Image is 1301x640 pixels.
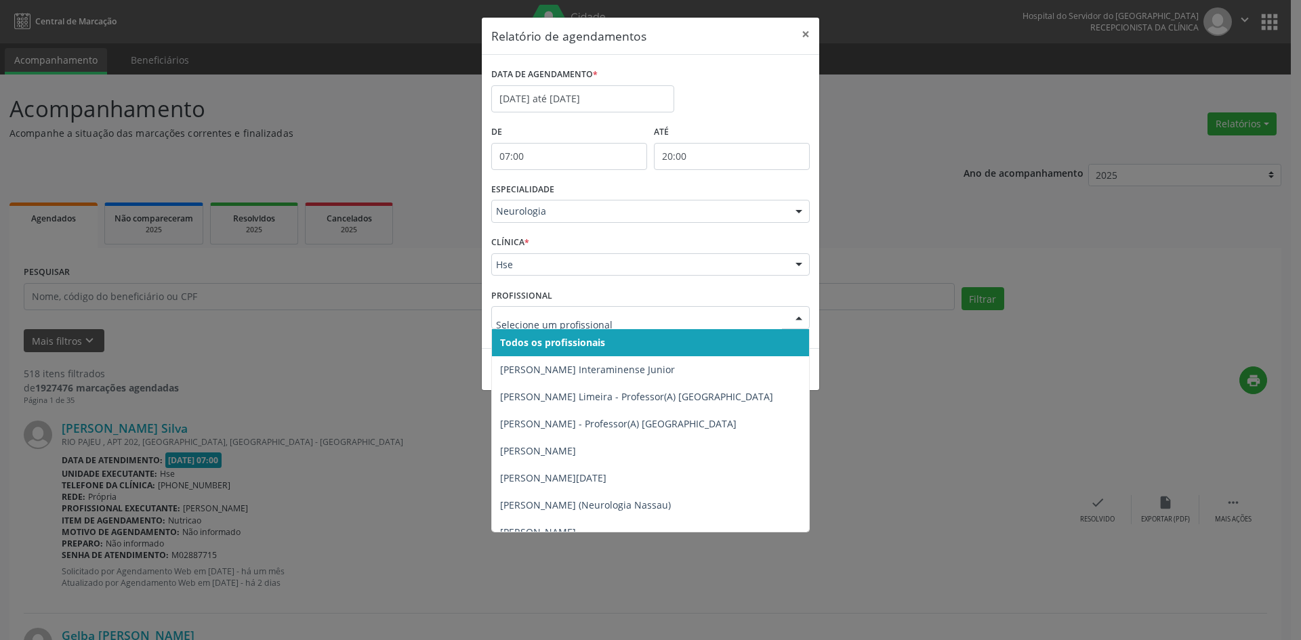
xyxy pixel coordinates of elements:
[491,143,647,170] input: Selecione o horário inicial
[500,417,737,430] span: [PERSON_NAME] - Professor(A) [GEOGRAPHIC_DATA]
[491,27,646,45] h5: Relatório de agendamentos
[491,64,598,85] label: DATA DE AGENDAMENTO
[491,85,674,112] input: Selecione uma data ou intervalo
[654,122,810,143] label: ATÉ
[500,444,576,457] span: [PERSON_NAME]
[792,18,819,51] button: Close
[500,526,576,538] span: [PERSON_NAME]
[491,179,554,200] label: ESPECIALIDADE
[500,363,675,376] span: [PERSON_NAME] Interaminense Junior
[500,471,606,484] span: [PERSON_NAME][DATE]
[500,390,773,403] span: [PERSON_NAME] Limeira - Professor(A) [GEOGRAPHIC_DATA]
[496,205,782,218] span: Neurologia
[496,311,782,338] input: Selecione um profissional
[491,122,647,143] label: De
[491,285,552,306] label: PROFISSIONAL
[500,498,671,511] span: [PERSON_NAME] (Neurologia Nassau)
[491,232,529,253] label: CLÍNICA
[654,143,810,170] input: Selecione o horário final
[496,258,782,272] span: Hse
[500,336,605,349] span: Todos os profissionais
